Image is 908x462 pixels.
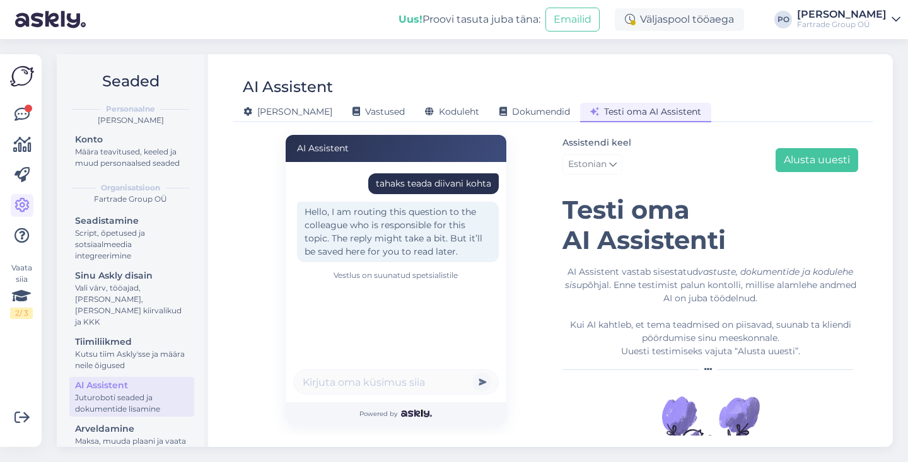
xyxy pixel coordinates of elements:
[10,262,33,319] div: Vaata siia
[293,369,499,395] input: Kirjuta oma küsimus siia
[797,9,900,30] a: [PERSON_NAME]Fartrade Group OÜ
[69,377,194,417] a: AI AssistentJuturoboti seaded ja dokumentide lisamine
[297,202,499,262] div: Hello, I am routing this question to the colleague who is responsible for this topic. The reply m...
[797,9,887,20] div: [PERSON_NAME]
[69,131,194,171] a: KontoMäära teavitused, keeled ja muud personaalsed seaded
[106,103,155,115] b: Personaalne
[67,115,194,126] div: [PERSON_NAME]
[293,270,499,281] div: Vestlus on suunatud spetsialistile
[774,11,792,28] div: PO
[562,195,858,255] h1: Testi oma AI Assistenti
[499,106,570,117] span: Dokumendid
[69,212,194,263] a: SeadistamineScript, õpetused ja sotsiaalmeedia integreerimine
[75,422,189,436] div: Arveldamine
[75,282,189,328] div: Vali värv, tööajad, [PERSON_NAME], [PERSON_NAME] kiirvalikud ja KKK
[562,154,622,175] a: Estonian
[75,228,189,262] div: Script, õpetused ja sotsiaalmeedia integreerimine
[568,158,607,171] span: Estonian
[69,267,194,330] a: Sinu Askly disainVali värv, tööajad, [PERSON_NAME], [PERSON_NAME] kiirvalikud ja KKK
[10,64,34,88] img: Askly Logo
[75,133,189,146] div: Konto
[286,135,506,162] div: AI Assistent
[67,69,194,93] h2: Seaded
[352,106,405,117] span: Vastused
[615,8,744,31] div: Väljaspool tööaega
[10,308,33,319] div: 2 / 3
[75,335,189,349] div: Tiimiliikmed
[545,8,600,32] button: Emailid
[75,392,189,415] div: Juturoboti seaded ja dokumentide lisamine
[75,379,189,392] div: AI Assistent
[75,349,189,371] div: Kutsu tiim Askly'sse ja määra neile õigused
[776,148,858,172] button: Alusta uuesti
[399,13,422,25] b: Uus!
[67,193,194,205] div: Fartrade Group OÜ
[75,214,189,228] div: Seadistamine
[401,410,432,417] img: Askly
[75,436,189,458] div: Maksa, muuda plaani ja vaata arveid
[565,266,854,291] i: vastuste, dokumentide ja kodulehe sisu
[797,20,887,30] div: Fartrade Group OÜ
[75,146,189,169] div: Määra teavitused, keeled ja muud personaalsed seaded
[590,106,701,117] span: Testi oma AI Assistent
[75,269,189,282] div: Sinu Askly disain
[425,106,479,117] span: Koduleht
[69,420,194,460] a: ArveldamineMaksa, muuda plaani ja vaata arveid
[243,106,332,117] span: [PERSON_NAME]
[562,265,858,358] div: AI Assistent vastab sisestatud põhjal. Enne testimist palun kontolli, millise alamlehe andmed AI ...
[69,333,194,373] a: TiimiliikmedKutsu tiim Askly'sse ja määra neile õigused
[359,409,432,419] span: Powered by
[243,75,333,99] div: AI Assistent
[376,177,491,190] div: tahaks teada diivani kohta
[101,182,160,193] b: Organisatsioon
[399,12,540,27] div: Proovi tasuta juba täna:
[562,136,631,149] label: Assistendi keel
